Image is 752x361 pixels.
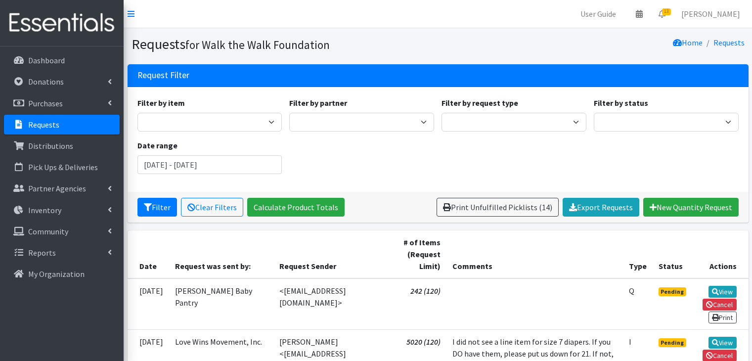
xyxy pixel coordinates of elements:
span: Pending [659,287,687,296]
a: Requests [713,38,745,47]
td: 242 (120) [393,278,446,330]
td: <[EMAIL_ADDRESS][DOMAIN_NAME]> [273,278,393,330]
abbr: Quantity [629,286,634,296]
h1: Requests [132,36,435,53]
th: Status [653,230,694,278]
p: Dashboard [28,55,65,65]
th: Request was sent by: [169,230,274,278]
span: 13 [662,8,671,15]
a: Home [673,38,703,47]
a: Purchases [4,93,120,113]
a: 13 [651,4,673,24]
th: # of Items (Request Limit) [393,230,446,278]
a: Export Requests [563,198,639,217]
th: Comments [446,230,622,278]
a: View [708,337,737,349]
p: My Organization [28,269,85,279]
h3: Request Filter [137,70,189,81]
label: Filter by request type [442,97,518,109]
a: [PERSON_NAME] [673,4,748,24]
th: Type [623,230,653,278]
a: Dashboard [4,50,120,70]
input: January 1, 2011 - December 31, 2011 [137,155,282,174]
span: Pending [659,338,687,347]
a: Donations [4,72,120,91]
p: Reports [28,248,56,258]
th: Request Sender [273,230,393,278]
label: Date range [137,139,177,151]
p: Requests [28,120,59,130]
a: My Organization [4,264,120,284]
small: for Walk the Walk Foundation [185,38,330,52]
p: Inventory [28,205,61,215]
a: User Guide [573,4,624,24]
p: Donations [28,77,64,87]
a: Requests [4,115,120,135]
a: View [708,286,737,298]
a: Calculate Product Totals [247,198,345,217]
a: Reports [4,243,120,263]
button: Filter [137,198,177,217]
a: Distributions [4,136,120,156]
p: Pick Ups & Deliveries [28,162,98,172]
label: Filter by item [137,97,185,109]
a: Inventory [4,200,120,220]
a: Community [4,222,120,241]
td: [PERSON_NAME] Baby Pantry [169,278,274,330]
a: Pick Ups & Deliveries [4,157,120,177]
a: Partner Agencies [4,179,120,198]
a: Cancel [703,299,737,311]
th: Date [128,230,169,278]
abbr: Individual [629,337,631,347]
a: New Quantity Request [643,198,739,217]
a: Print [708,312,737,323]
label: Filter by status [594,97,648,109]
p: Partner Agencies [28,183,86,193]
p: Purchases [28,98,63,108]
label: Filter by partner [289,97,347,109]
th: Actions [694,230,748,278]
p: Distributions [28,141,73,151]
td: [DATE] [128,278,169,330]
p: Community [28,226,68,236]
a: Clear Filters [181,198,243,217]
a: Print Unfulfilled Picklists (14) [437,198,559,217]
img: HumanEssentials [4,6,120,40]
